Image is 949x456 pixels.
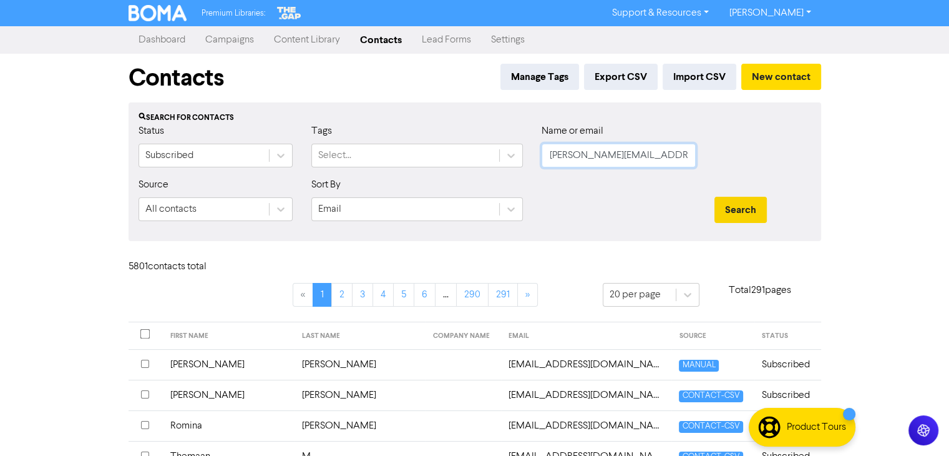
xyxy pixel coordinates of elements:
th: FIRST NAME [163,322,294,350]
th: LAST NAME [294,322,426,350]
td: [PERSON_NAME] [163,380,294,410]
th: STATUS [754,322,820,350]
td: Subscribed [754,410,820,441]
button: New contact [741,64,821,90]
label: Tags [311,124,332,139]
a: Page 290 [456,283,489,307]
button: Search [714,197,767,223]
a: Campaigns [195,27,264,52]
div: All contacts [145,202,197,217]
th: COMPANY NAME [426,322,501,350]
h6: 5801 contact s total [129,261,228,273]
a: [PERSON_NAME] [719,3,820,23]
label: Name or email [542,124,603,139]
td: 1patricksmyth@gmail.com [501,349,671,380]
iframe: Chat Widget [887,396,949,456]
span: Premium Libraries: [202,9,265,17]
button: Manage Tags [500,64,579,90]
th: SOURCE [671,322,754,350]
span: MANUAL [679,360,718,372]
a: Contacts [350,27,412,52]
a: Page 2 [331,283,353,307]
button: Export CSV [584,64,658,90]
span: CONTACT-CSV [679,421,742,433]
td: 2gotransport7@gmail.com [501,410,671,441]
h1: Contacts [129,64,224,92]
a: Page 6 [414,283,436,307]
a: Page 3 [352,283,373,307]
div: Subscribed [145,148,193,163]
a: Page 4 [372,283,394,307]
a: Page 5 [393,283,414,307]
a: » [517,283,538,307]
a: Settings [481,27,535,52]
div: Select... [318,148,351,163]
a: Support & Resources [602,3,719,23]
td: [PERSON_NAME] [163,349,294,380]
label: Status [139,124,164,139]
th: EMAIL [501,322,671,350]
a: Page 1 is your current page [313,283,332,307]
td: [PERSON_NAME] [294,349,426,380]
td: 2016leely@gmail.com [501,380,671,410]
td: Subscribed [754,380,820,410]
span: CONTACT-CSV [679,390,742,402]
a: Page 291 [488,283,518,307]
div: Email [318,202,341,217]
label: Source [139,177,168,192]
td: [PERSON_NAME] [294,380,426,410]
img: The Gap [275,5,303,21]
p: Total 291 pages [699,283,821,298]
td: Romina [163,410,294,441]
td: Subscribed [754,349,820,380]
a: Dashboard [129,27,195,52]
label: Sort By [311,177,341,192]
img: BOMA Logo [129,5,187,21]
a: Content Library [264,27,350,52]
div: 20 per page [610,287,661,302]
button: Import CSV [663,64,736,90]
div: Search for contacts [139,112,811,124]
td: [PERSON_NAME] [294,410,426,441]
a: Lead Forms [412,27,481,52]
